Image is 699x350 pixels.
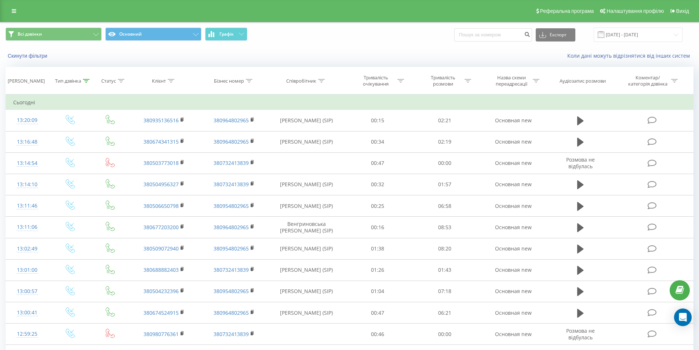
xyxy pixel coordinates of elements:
[152,78,166,84] div: Клієнт
[143,202,179,209] a: 380506650798
[454,28,532,42] input: Пошук за номером
[269,302,344,324] td: [PERSON_NAME] (SIP)
[214,159,249,166] a: 380732413839
[344,238,411,259] td: 01:38
[214,181,249,188] a: 380732413839
[8,78,45,84] div: [PERSON_NAME]
[143,309,179,316] a: 380674524915
[143,266,179,273] a: 380688882403
[269,238,344,259] td: [PERSON_NAME] (SIP)
[219,32,234,37] span: Графік
[13,306,41,320] div: 13:00:41
[411,281,478,302] td: 07:18
[478,110,548,131] td: Основная new
[344,152,411,174] td: 00:47
[205,28,247,41] button: Графік
[269,174,344,195] td: [PERSON_NAME] (SIP)
[6,53,51,59] button: Скинути фільтри
[566,156,595,170] span: Розмова не відбулась
[478,238,548,259] td: Основная new
[344,195,411,217] td: 00:25
[269,195,344,217] td: [PERSON_NAME] (SIP)
[411,302,478,324] td: 06:21
[540,8,594,14] span: Реферальна програма
[478,302,548,324] td: Основная new
[411,217,478,238] td: 08:53
[269,281,344,302] td: [PERSON_NAME] (SIP)
[55,78,81,84] div: Тип дзвінка
[13,284,41,299] div: 13:00:57
[18,31,42,37] span: Всі дзвінки
[411,131,478,152] td: 02:19
[344,281,411,302] td: 01:04
[478,281,548,302] td: Основная new
[356,75,396,87] div: Тривалість очікування
[214,288,249,295] a: 380954802965
[536,28,575,42] button: Експорт
[13,327,41,341] div: 12:59:25
[214,331,249,338] a: 380732413839
[6,28,102,41] button: Всі дзвінки
[492,75,531,87] div: Назва схеми переадресації
[143,181,179,188] a: 380504956327
[13,199,41,213] div: 13:11:46
[344,131,411,152] td: 00:34
[143,159,179,166] a: 380503773018
[344,259,411,281] td: 01:26
[13,220,41,234] div: 13:11:06
[214,138,249,145] a: 380964802965
[344,110,411,131] td: 00:15
[143,224,179,231] a: 380677203200
[214,266,249,273] a: 380732413839
[411,195,478,217] td: 06:58
[411,152,478,174] td: 00:00
[607,8,664,14] span: Налаштування профілю
[411,324,478,345] td: 00:00
[567,52,693,59] a: Коли дані можуть відрізнятися вiд інших систем
[214,309,249,316] a: 380964802965
[143,331,179,338] a: 380980776361
[269,259,344,281] td: [PERSON_NAME] (SIP)
[344,174,411,195] td: 00:32
[269,131,344,152] td: [PERSON_NAME] (SIP)
[478,324,548,345] td: Основная new
[269,110,344,131] td: [PERSON_NAME] (SIP)
[478,195,548,217] td: Основная new
[143,138,179,145] a: 380674341315
[105,28,201,41] button: Основний
[626,75,669,87] div: Коментар/категорія дзвінка
[478,174,548,195] td: Основная new
[214,224,249,231] a: 380964802965
[13,135,41,149] div: 13:16:48
[13,156,41,170] div: 13:14:54
[478,152,548,174] td: Основная new
[411,110,478,131] td: 02:21
[411,259,478,281] td: 01:43
[411,174,478,195] td: 01:57
[269,217,344,238] td: Венгриновська [PERSON_NAME] (SIP)
[101,78,116,84] div: Статус
[286,78,316,84] div: Співробітник
[344,302,411,324] td: 00:47
[6,95,693,110] td: Сьогодні
[13,263,41,277] div: 13:01:00
[214,78,244,84] div: Бізнес номер
[560,78,606,84] div: Аудіозапис розмови
[676,8,689,14] span: Вихід
[478,217,548,238] td: Основная new
[423,75,463,87] div: Тривалість розмови
[214,245,249,252] a: 380954802965
[478,259,548,281] td: Основная new
[143,117,179,124] a: 380935136516
[143,288,179,295] a: 380504232396
[344,324,411,345] td: 00:46
[13,113,41,127] div: 13:20:09
[674,308,692,326] div: Open Intercom Messenger
[411,238,478,259] td: 08:20
[13,242,41,256] div: 13:02:49
[143,245,179,252] a: 380509072940
[214,202,249,209] a: 380954802965
[13,177,41,192] div: 13:14:10
[214,117,249,124] a: 380964802965
[344,217,411,238] td: 00:16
